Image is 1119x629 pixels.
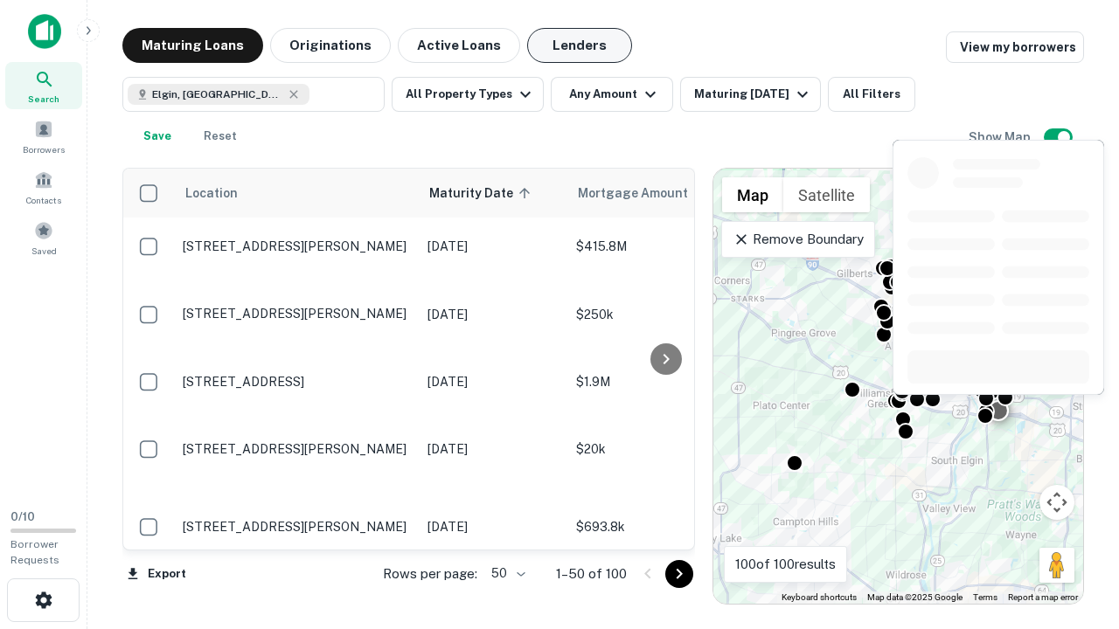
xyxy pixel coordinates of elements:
span: Map data ©2025 Google [867,592,963,602]
button: All Property Types [392,77,544,112]
button: Keyboard shortcuts [782,591,857,604]
button: Show satellite imagery [783,177,870,212]
span: Borrower Requests [10,538,59,566]
span: Contacts [26,193,61,207]
button: Export [122,561,191,587]
p: [STREET_ADDRESS] [183,374,410,390]
a: Saved [5,214,82,261]
button: All Filters [828,77,915,112]
button: Originations [270,28,391,63]
p: $1.9M [576,372,751,391]
p: [DATE] [427,439,559,459]
p: $20k [576,439,751,459]
button: Maturing Loans [122,28,263,63]
div: 0 0 [713,169,1083,604]
th: Location [174,169,419,218]
span: Elgin, [GEOGRAPHIC_DATA], [GEOGRAPHIC_DATA] [152,86,283,102]
h6: Show Map [969,128,1033,147]
p: $250k [576,305,751,324]
p: $693.8k [576,517,751,536]
p: [STREET_ADDRESS][PERSON_NAME] [183,238,410,254]
iframe: Chat Widget [1032,489,1119,573]
a: View my borrowers [946,31,1084,63]
span: Maturity Date [429,183,536,204]
p: Rows per page: [383,563,477,584]
a: Contacts [5,163,82,211]
button: Show street map [722,177,783,212]
p: [STREET_ADDRESS][PERSON_NAME] [183,519,410,535]
p: [STREET_ADDRESS][PERSON_NAME] [183,306,410,321]
span: Location [184,183,238,204]
span: Borrowers [23,142,65,156]
div: 50 [484,561,528,586]
span: Search [28,92,59,106]
p: [DATE] [427,305,559,324]
a: Open this area in Google Maps (opens a new window) [718,581,775,604]
img: Google [718,581,775,604]
span: Saved [31,244,57,258]
button: Any Amount [551,77,673,112]
a: Report a map error [1008,592,1078,602]
button: Map camera controls [1039,485,1074,520]
p: [DATE] [427,517,559,536]
p: [STREET_ADDRESS][PERSON_NAME] [183,441,410,457]
img: capitalize-icon.png [28,14,61,49]
p: $415.8M [576,237,751,256]
p: 1–50 of 100 [556,563,627,584]
th: Maturity Date [419,169,567,218]
p: [DATE] [427,372,559,391]
button: Lenders [527,28,632,63]
a: Terms (opens in new tab) [973,592,997,602]
button: Maturing [DATE] [680,77,821,112]
span: 0 / 10 [10,510,35,523]
p: [DATE] [427,237,559,256]
th: Mortgage Amount [567,169,760,218]
div: Maturing [DATE] [694,84,813,105]
button: Save your search to get updates of matches that match your search criteria. [129,119,185,154]
p: 100 of 100 results [735,554,836,575]
a: Borrowers [5,113,82,160]
button: Go to next page [665,560,693,588]
span: Mortgage Amount [578,183,711,204]
button: Reset [192,119,248,154]
button: Active Loans [398,28,520,63]
p: Remove Boundary [733,229,863,250]
a: Search [5,62,82,109]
